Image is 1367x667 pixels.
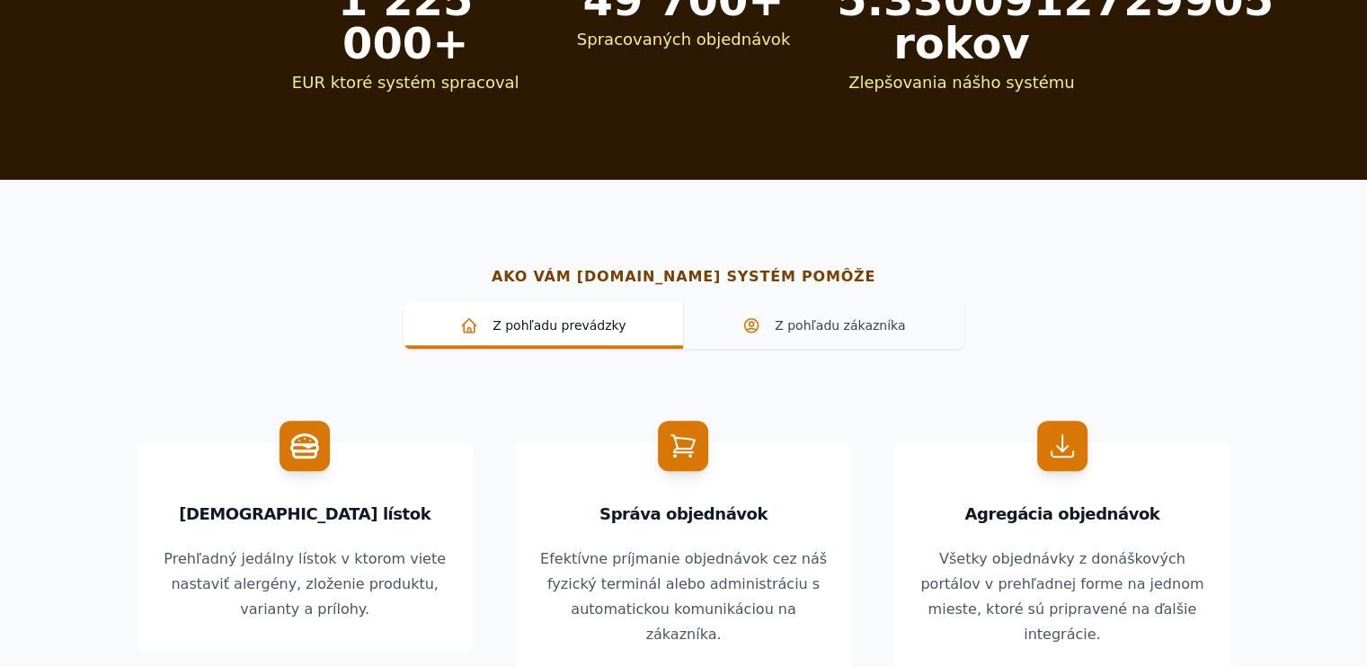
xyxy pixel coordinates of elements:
span: Z pohľadu prevádzky [418,316,670,334]
h3: Správa objednávok [537,500,830,529]
span: Z pohľadu zákazníka [698,316,950,334]
p: Všetky objednávky z donáškových portálov v prehľadnej forme na jednom mieste, ktoré sú pripravené... [916,547,1208,647]
nav: Tabs [404,302,964,349]
p: Prehľadný jedálny lístok v ktorom viete nastaviť alergény, zloženie produktu, varianty a prílohy. [159,547,451,622]
dt: Zlepšovania nášho systému [837,72,1086,93]
dt: Spracovaných objednávok [559,29,808,50]
a: Z pohľadu prevádzky [404,302,684,349]
a: Z pohľadu zákazníka [683,302,964,349]
p: Efektívne príjmanie objednávok cez náš fyzický terminál alebo administráciu s automatickou komuni... [537,547,830,647]
dt: EUR ktoré systém spracoval [281,72,530,93]
h3: [DEMOGRAPHIC_DATA] lístok [159,500,451,529]
h3: Agregácia objednávok [916,500,1208,529]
